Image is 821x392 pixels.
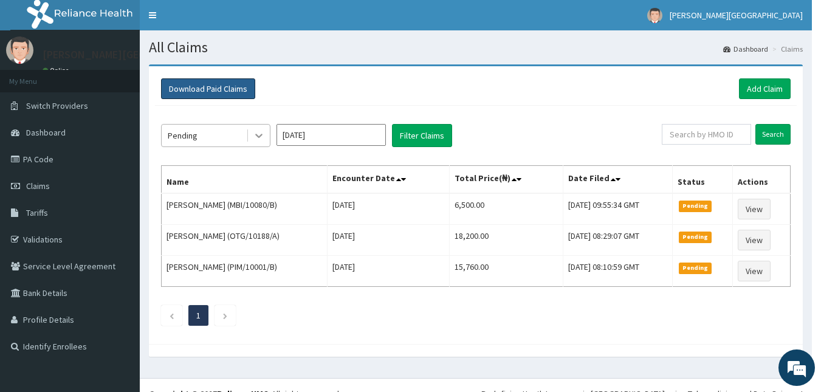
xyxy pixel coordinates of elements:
th: Date Filed [563,166,672,194]
td: [DATE] 09:55:34 GMT [563,193,672,225]
img: d_794563401_company_1708531726252_794563401 [22,61,49,91]
a: Previous page [169,310,174,321]
img: User Image [647,8,662,23]
input: Search [755,124,791,145]
th: Actions [732,166,790,194]
button: Download Paid Claims [161,78,255,99]
td: [PERSON_NAME] (PIM/10001/B) [162,256,328,287]
td: [DATE] [327,225,449,256]
span: We're online! [70,118,168,241]
a: View [738,261,771,281]
img: User Image [6,36,33,64]
a: Dashboard [723,44,768,54]
div: Minimize live chat window [199,6,228,35]
span: [PERSON_NAME][GEOGRAPHIC_DATA] [670,10,803,21]
span: Pending [679,232,712,242]
input: Search by HMO ID [662,124,751,145]
td: [PERSON_NAME] (OTG/10188/A) [162,225,328,256]
span: Dashboard [26,127,66,138]
a: View [738,230,771,250]
th: Total Price(₦) [450,166,563,194]
td: [PERSON_NAME] (MBI/10080/B) [162,193,328,225]
td: 6,500.00 [450,193,563,225]
td: [DATE] 08:29:07 GMT [563,225,672,256]
td: 15,760.00 [450,256,563,287]
th: Status [672,166,732,194]
td: [DATE] [327,256,449,287]
span: Tariffs [26,207,48,218]
span: Pending [679,263,712,273]
span: Pending [679,201,712,211]
a: Add Claim [739,78,791,99]
td: [DATE] 08:10:59 GMT [563,256,672,287]
input: Select Month and Year [277,124,386,146]
th: Encounter Date [327,166,449,194]
th: Name [162,166,328,194]
p: [PERSON_NAME][GEOGRAPHIC_DATA] [43,49,222,60]
a: Online [43,66,72,75]
textarea: Type your message and hit 'Enter' [6,262,232,304]
a: Next page [222,310,228,321]
td: 18,200.00 [450,225,563,256]
span: Claims [26,181,50,191]
a: Page 1 is your current page [196,310,201,321]
td: [DATE] [327,193,449,225]
div: Pending [168,129,198,142]
a: View [738,199,771,219]
div: Chat with us now [63,68,204,84]
h1: All Claims [149,40,803,55]
span: Switch Providers [26,100,88,111]
button: Filter Claims [392,124,452,147]
li: Claims [769,44,803,54]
